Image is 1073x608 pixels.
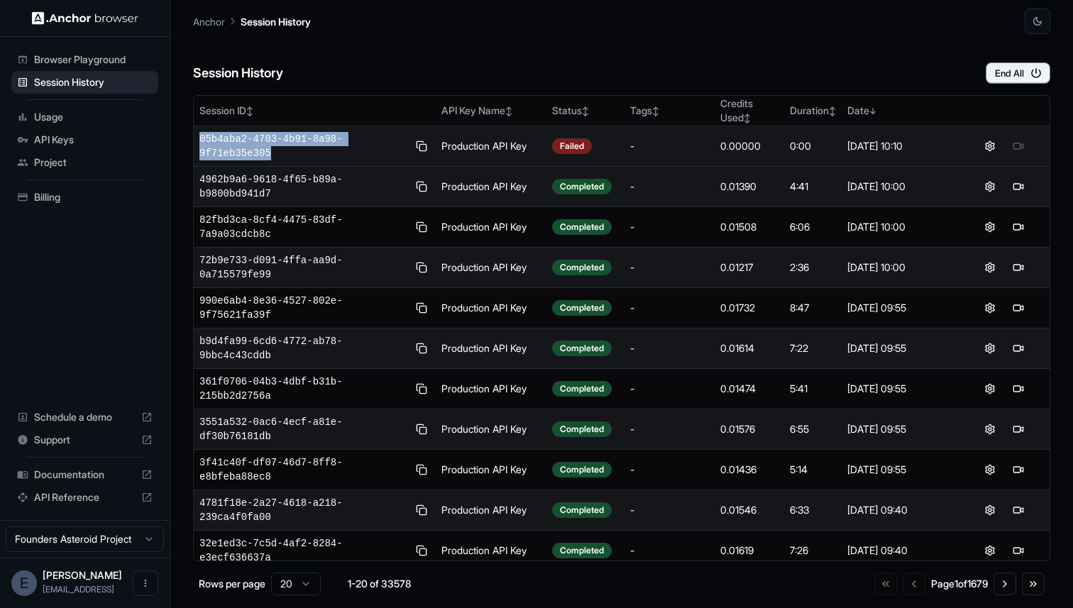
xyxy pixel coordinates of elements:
button: End All [986,62,1050,84]
span: ↓ [869,106,876,116]
div: [DATE] 09:55 [847,463,953,477]
span: Usage [34,110,153,124]
div: Completed [552,219,612,235]
span: Session History [34,75,153,89]
div: API Key Name [441,104,541,118]
span: Edward Upton [43,569,122,581]
td: Production API Key [436,207,547,248]
td: Production API Key [436,328,547,369]
div: 2:36 [790,260,836,275]
div: 6:55 [790,422,836,436]
div: - [630,382,709,396]
div: Status [552,104,619,118]
div: 0.00000 [720,139,779,153]
div: Project [11,151,158,174]
p: Anchor [193,14,225,29]
div: Schedule a demo [11,406,158,429]
div: API Keys [11,128,158,151]
div: [DATE] 09:55 [847,301,953,315]
span: 4781f18e-2a27-4618-a218-239ca4f0fa00 [199,496,408,524]
span: ↕ [744,113,751,123]
div: [DATE] 09:55 [847,341,953,355]
div: Completed [552,300,612,316]
td: Production API Key [436,450,547,490]
td: Production API Key [436,167,547,207]
div: Completed [552,502,612,518]
div: [DATE] 10:00 [847,220,953,234]
div: Support [11,429,158,451]
div: 1-20 of 33578 [343,577,414,591]
div: - [630,260,709,275]
div: - [630,503,709,517]
td: Production API Key [436,126,547,167]
div: Documentation [11,463,158,486]
span: Browser Playground [34,52,153,67]
div: [DATE] 09:55 [847,382,953,396]
div: Duration [790,104,836,118]
div: 0.01576 [720,422,779,436]
span: Schedule a demo [34,410,136,424]
div: - [630,220,709,234]
div: - [630,139,709,153]
img: Anchor Logo [32,11,138,25]
div: Completed [552,179,612,194]
div: 6:06 [790,220,836,234]
div: Completed [552,260,612,275]
div: 5:41 [790,382,836,396]
div: Tags [630,104,709,118]
div: 6:33 [790,503,836,517]
div: Session History [11,71,158,94]
div: Page 1 of 1679 [931,577,988,591]
span: b9d4fa99-6cd6-4772-ab78-9bbc4c43cddb [199,334,408,363]
span: Support [34,433,136,447]
span: ↕ [652,106,659,116]
div: - [630,543,709,558]
div: 0.01474 [720,382,779,396]
div: Completed [552,421,612,437]
td: Production API Key [436,531,547,571]
span: API Keys [34,133,153,147]
td: Production API Key [436,288,547,328]
td: Production API Key [436,248,547,288]
span: ed@asteroid.ai [43,584,114,595]
div: 0.01508 [720,220,779,234]
span: Documentation [34,468,136,482]
div: - [630,179,709,194]
div: 0.01436 [720,463,779,477]
span: 361f0706-04b3-4dbf-b31b-215bb2d2756a [199,375,408,403]
td: Production API Key [436,369,547,409]
span: ↕ [829,106,836,116]
div: Date [847,104,953,118]
span: 05b4aba2-4703-4b91-8a98-9f71eb35e305 [199,132,408,160]
span: 4962b9a6-9618-4f65-b89a-b9800bd941d7 [199,172,408,201]
span: 32e1ed3c-7c5d-4af2-8284-e3ecf636637a [199,536,408,565]
div: Credits Used [720,96,779,125]
div: [DATE] 09:40 [847,543,953,558]
span: Project [34,155,153,170]
div: 7:22 [790,341,836,355]
span: API Reference [34,490,136,504]
p: Session History [241,14,311,29]
nav: breadcrumb [193,13,311,29]
td: Production API Key [436,490,547,531]
div: [DATE] 10:00 [847,260,953,275]
span: ↕ [582,106,589,116]
span: 990e6ab4-8e36-4527-802e-9f75621fa39f [199,294,408,322]
div: 0.01546 [720,503,779,517]
button: Open menu [133,570,158,596]
div: Completed [552,543,612,558]
div: - [630,341,709,355]
span: ↕ [246,106,253,116]
div: [DATE] 09:40 [847,503,953,517]
div: 5:14 [790,463,836,477]
div: 4:41 [790,179,836,194]
div: [DATE] 10:10 [847,139,953,153]
span: 82fbd3ca-8cf4-4475-83df-7a9a03cdcb8c [199,213,408,241]
div: 0.01619 [720,543,779,558]
span: ↕ [505,106,512,116]
div: 8:47 [790,301,836,315]
div: Session ID [199,104,430,118]
div: 0:00 [790,139,836,153]
div: Completed [552,381,612,397]
div: Usage [11,106,158,128]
